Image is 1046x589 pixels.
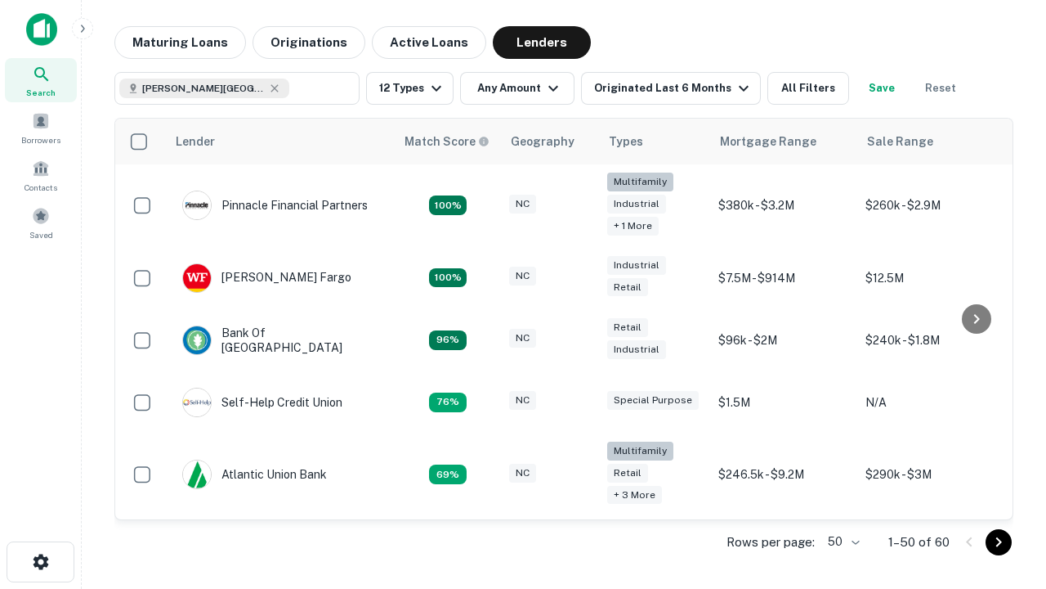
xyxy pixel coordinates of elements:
th: Capitalize uses an advanced AI algorithm to match your search with the best lender. The match sco... [395,119,501,164]
div: Retail [607,318,648,337]
div: NC [509,267,536,286]
div: Retail [607,278,648,297]
div: Sale Range [867,132,933,151]
div: Capitalize uses an advanced AI algorithm to match your search with the best lender. The match sco... [405,133,489,151]
div: NC [509,464,536,483]
button: Originated Last 6 Months [581,72,761,105]
td: $246.5k - $9.2M [710,434,857,516]
a: Borrowers [5,106,77,150]
button: Reset [914,72,967,105]
h6: Match Score [405,133,486,151]
td: $290k - $3M [857,434,1004,516]
div: Geography [511,132,574,151]
div: Industrial [607,195,666,214]
div: Multifamily [607,173,673,191]
td: $1.5M [710,371,857,434]
td: $96k - $2M [710,309,857,371]
img: picture [183,191,211,219]
button: 12 Types [366,72,454,105]
th: Lender [166,119,395,164]
div: Types [609,132,643,151]
button: Any Amount [460,72,574,105]
div: Bank Of [GEOGRAPHIC_DATA] [182,326,378,355]
img: picture [183,461,211,488]
button: Maturing Loans [114,26,246,59]
div: Industrial [607,340,666,359]
div: Industrial [607,256,666,275]
div: Atlantic Union Bank [182,460,327,489]
div: Matching Properties: 11, hasApolloMatch: undefined [429,393,467,412]
span: Search [26,86,56,99]
div: Matching Properties: 10, hasApolloMatch: undefined [429,465,467,484]
img: picture [183,389,211,416]
button: All Filters [767,72,849,105]
button: Save your search to get updates of matches that match your search criteria. [856,72,908,105]
div: Matching Properties: 15, hasApolloMatch: undefined [429,268,467,288]
div: Pinnacle Financial Partners [182,191,368,220]
td: $380k - $3.2M [710,164,857,247]
div: Retail [607,464,648,483]
td: $260k - $2.9M [857,164,1004,247]
div: + 3 more [607,486,662,505]
div: Originated Last 6 Months [594,79,753,98]
div: Matching Properties: 14, hasApolloMatch: undefined [429,330,467,350]
a: Search [5,58,77,102]
span: Saved [29,228,53,241]
div: + 1 more [607,217,659,236]
span: [PERSON_NAME][GEOGRAPHIC_DATA], [GEOGRAPHIC_DATA] [142,81,265,96]
th: Types [599,119,710,164]
div: Lender [176,132,215,151]
p: Rows per page: [726,533,815,552]
a: Saved [5,200,77,245]
th: Sale Range [857,119,1004,164]
div: Special Purpose [607,391,699,410]
button: Originations [253,26,365,59]
td: N/A [857,371,1004,434]
div: NC [509,195,536,214]
td: $12.5M [857,247,1004,309]
iframe: Chat Widget [964,406,1046,484]
span: Borrowers [21,133,60,146]
td: $240k - $1.8M [857,309,1004,371]
a: Contacts [5,153,77,197]
button: Go to next page [986,529,1012,555]
img: picture [183,326,211,354]
img: picture [183,264,211,292]
img: capitalize-icon.png [26,13,57,46]
div: Matching Properties: 26, hasApolloMatch: undefined [429,196,467,215]
div: Self-help Credit Union [182,388,342,417]
th: Geography [501,119,599,164]
button: Active Loans [372,26,486,59]
td: $7.5M - $914M [710,247,857,309]
div: NC [509,391,536,410]
div: 50 [821,530,862,554]
button: Lenders [493,26,591,59]
p: 1–50 of 60 [888,533,950,552]
span: Contacts [25,181,57,194]
div: Mortgage Range [720,132,816,151]
div: [PERSON_NAME] Fargo [182,263,351,293]
div: Multifamily [607,442,673,461]
th: Mortgage Range [710,119,857,164]
div: NC [509,329,536,348]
